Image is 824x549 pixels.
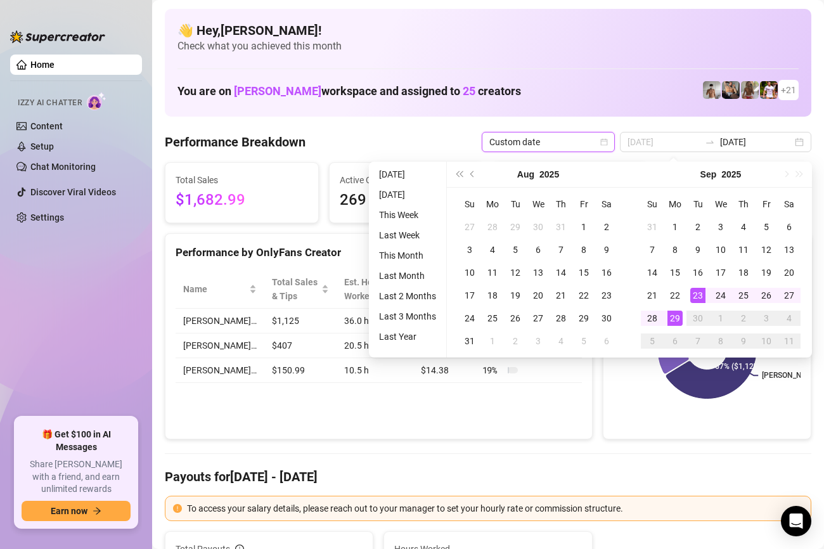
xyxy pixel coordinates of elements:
li: [DATE] [374,167,441,182]
div: 21 [645,288,660,303]
th: Sa [595,193,618,216]
td: 2025-09-06 [778,216,801,238]
button: Choose a year [539,162,559,187]
td: 2025-08-11 [481,261,504,284]
button: Previous month (PageUp) [466,162,480,187]
td: 20.5 h [337,333,413,358]
img: aussieboy_j [703,81,721,99]
td: 2025-09-01 [664,216,686,238]
td: 2025-09-14 [641,261,664,284]
div: 28 [485,219,500,235]
td: 2025-09-26 [755,284,778,307]
td: 2025-09-02 [686,216,709,238]
td: 2025-08-24 [458,307,481,330]
a: Settings [30,212,64,223]
div: 1 [713,311,728,326]
div: 19 [508,288,523,303]
div: 2 [599,219,614,235]
span: Custom date [489,132,607,152]
div: 21 [553,288,569,303]
img: Hector [760,81,778,99]
th: Total Sales & Tips [264,270,337,309]
div: 30 [599,311,614,326]
span: Total Sales [176,173,308,187]
div: 9 [599,242,614,257]
th: Name [176,270,264,309]
th: Su [641,193,664,216]
button: Earn nowarrow-right [22,501,131,521]
li: Last Year [374,329,441,344]
td: 2025-08-15 [572,261,595,284]
td: 2025-08-18 [481,284,504,307]
td: 2025-08-26 [504,307,527,330]
td: 2025-10-07 [686,330,709,352]
th: Th [550,193,572,216]
th: Fr [755,193,778,216]
th: Mo [481,193,504,216]
td: 2025-07-27 [458,216,481,238]
td: 2025-09-19 [755,261,778,284]
div: 3 [759,311,774,326]
div: 24 [462,311,477,326]
td: 2025-09-23 [686,284,709,307]
span: 269 [340,188,472,212]
div: Open Intercom Messenger [781,506,811,536]
th: Tu [686,193,709,216]
div: 29 [667,311,683,326]
td: 2025-08-14 [550,261,572,284]
td: 2025-10-01 [709,307,732,330]
div: 29 [508,219,523,235]
span: Earn now [51,506,87,516]
span: 🎁 Get $100 in AI Messages [22,429,131,453]
div: 22 [667,288,683,303]
th: We [527,193,550,216]
th: Th [732,193,755,216]
td: 2025-07-30 [527,216,550,238]
h4: Performance Breakdown [165,133,306,151]
td: 2025-09-09 [686,238,709,261]
span: Active Chats [340,173,472,187]
td: 2025-09-13 [778,238,801,261]
div: 17 [462,288,477,303]
li: This Month [374,248,441,263]
td: 2025-09-01 [481,330,504,352]
td: 2025-08-31 [641,216,664,238]
span: calendar [600,138,608,146]
span: Check what you achieved this month [177,39,799,53]
div: 20 [782,265,797,280]
td: 2025-08-19 [504,284,527,307]
th: Fr [572,193,595,216]
th: Mo [664,193,686,216]
div: 30 [531,219,546,235]
span: Name [183,282,247,296]
a: Discover Viral Videos [30,187,116,197]
div: 5 [508,242,523,257]
div: 8 [576,242,591,257]
div: 16 [599,265,614,280]
td: 2025-09-30 [686,307,709,330]
li: Last Week [374,228,441,243]
td: 2025-10-03 [755,307,778,330]
div: 16 [690,265,705,280]
td: 2025-08-07 [550,238,572,261]
td: 2025-08-04 [481,238,504,261]
td: 2025-09-03 [709,216,732,238]
td: 2025-09-27 [778,284,801,307]
td: 2025-09-03 [527,330,550,352]
td: 2025-09-15 [664,261,686,284]
td: 2025-09-06 [595,330,618,352]
h1: You are on workspace and assigned to creators [177,84,521,98]
td: 2025-09-11 [732,238,755,261]
td: 2025-09-24 [709,284,732,307]
div: 5 [576,333,591,349]
td: 2025-08-30 [595,307,618,330]
td: 2025-08-08 [572,238,595,261]
th: Tu [504,193,527,216]
td: 2025-09-22 [664,284,686,307]
div: 2 [690,219,705,235]
td: 2025-09-18 [732,261,755,284]
td: 2025-09-07 [641,238,664,261]
div: 1 [576,219,591,235]
div: 31 [645,219,660,235]
td: 2025-08-12 [504,261,527,284]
